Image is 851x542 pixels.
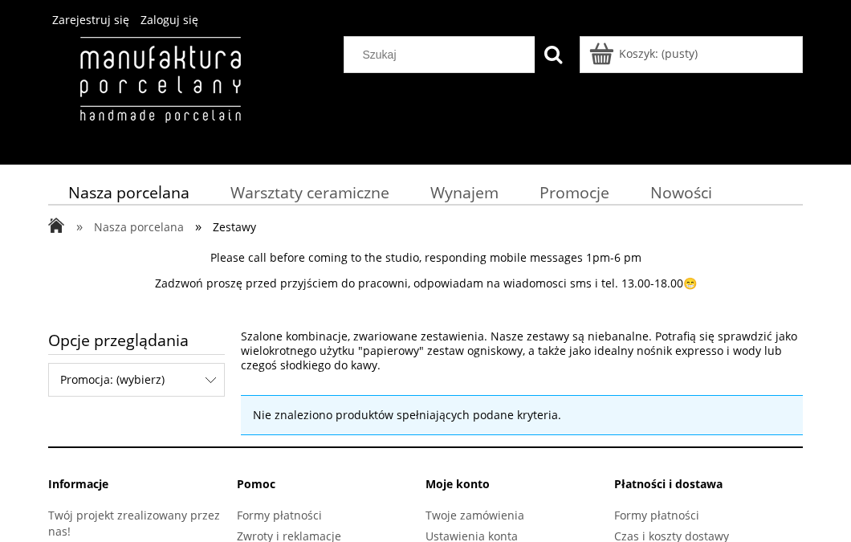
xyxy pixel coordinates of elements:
[662,46,698,61] b: (pusty)
[650,181,712,203] span: Nowości
[48,276,803,291] p: Zadzwoń proszę przed przyjściem do pracowni, odpowiadam na wiadomosci sms i tel. 13.00-18.00😁
[68,181,189,203] span: Nasza porcelana
[535,36,572,73] button: Szukaj
[519,177,630,208] a: Promocje
[49,364,224,396] span: Promocja: (wybierz)
[253,408,791,422] p: Nie znaleziono produktów spełniających podane kryteria.
[230,181,389,203] span: Warsztaty ceramiczne
[48,326,225,354] span: Opcje przeglądania
[48,177,210,208] a: Nasza porcelana
[430,181,499,203] span: Wynajem
[614,476,803,504] li: Płatności i dostawa
[48,363,225,397] div: Filtruj
[48,251,803,265] p: Please call before coming to the studio, responding mobile messages 1pm-6 pm
[351,37,535,72] input: Szukaj w sklepie
[592,46,698,61] a: Produkty w koszyku 0. Przejdź do koszyka
[48,507,220,539] a: Twój projekt zrealizowany przez nas!
[210,177,410,208] a: Warsztaty ceramiczne
[425,507,524,523] a: Twoje zamówienia
[237,476,425,504] li: Pomoc
[619,46,658,61] span: Koszyk:
[410,177,519,208] a: Wynajem
[52,12,129,27] a: Zarejestruj się
[614,507,699,523] a: Formy płatności
[94,219,184,234] span: Nasza porcelana
[540,181,609,203] span: Promocje
[76,217,83,235] span: »
[241,329,803,373] p: Szalone kombinacje, zwariowane zestawienia. Nasze zestawy są niebanalne. Potrafią się sprawdzić j...
[140,12,198,27] a: Zaloguj się
[213,219,256,234] span: Zestawy
[630,177,733,208] a: Nowości
[195,217,202,235] span: »
[76,219,184,234] a: » Nasza porcelana
[48,476,237,504] li: Informacje
[48,36,272,157] img: Manufaktura Porcelany
[425,476,614,504] li: Moje konto
[237,507,322,523] a: Formy płatności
